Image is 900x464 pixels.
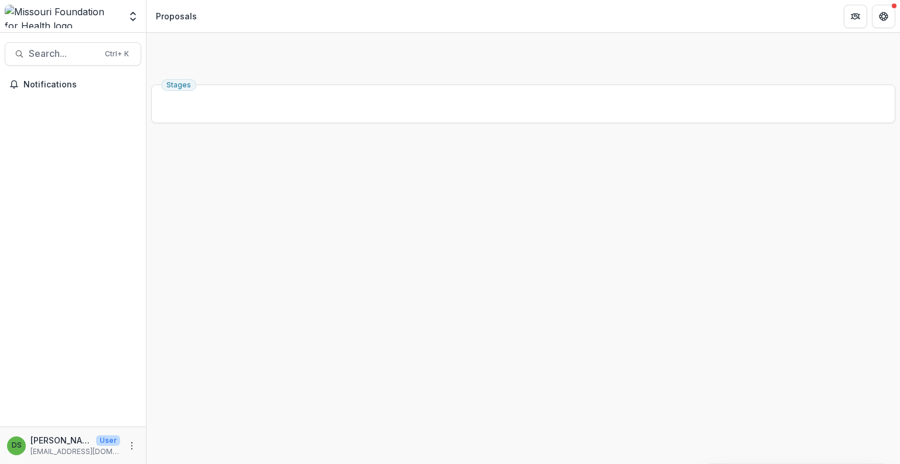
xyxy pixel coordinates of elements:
[151,8,202,25] nav: breadcrumb
[12,442,22,449] div: Deena Lauver Scotti
[103,48,131,60] div: Ctrl + K
[125,439,139,453] button: More
[5,42,141,66] button: Search...
[96,435,120,446] p: User
[125,5,141,28] button: Open entity switcher
[5,75,141,94] button: Notifications
[23,80,137,90] span: Notifications
[30,446,120,457] p: [EMAIL_ADDRESS][DOMAIN_NAME]
[872,5,895,28] button: Get Help
[844,5,867,28] button: Partners
[30,434,91,446] p: [PERSON_NAME]
[5,5,120,28] img: Missouri Foundation for Health logo
[29,48,98,59] span: Search...
[156,10,197,22] div: Proposals
[166,81,191,89] span: Stages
